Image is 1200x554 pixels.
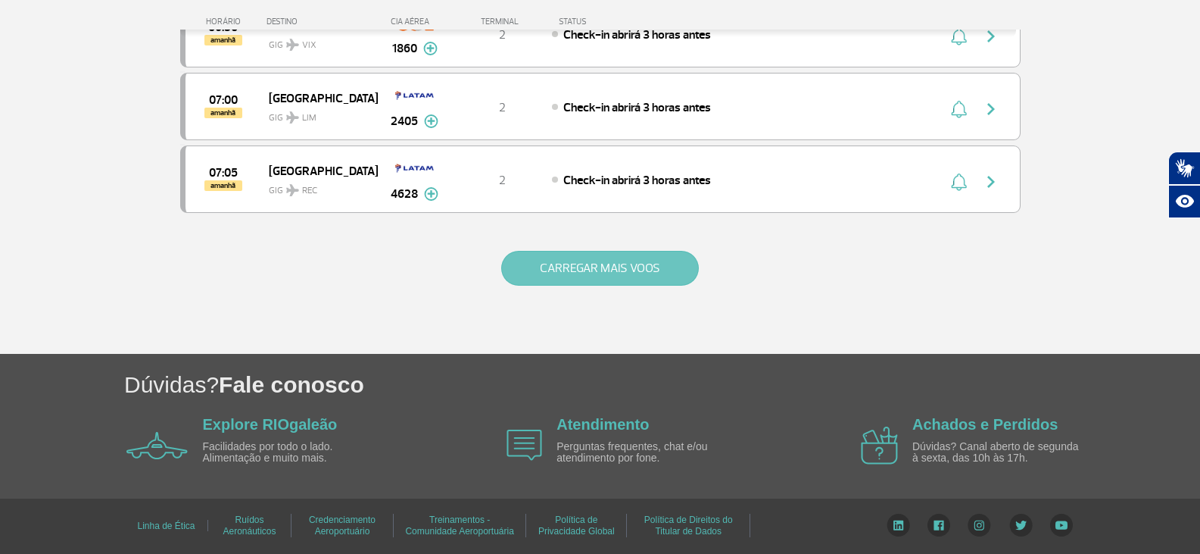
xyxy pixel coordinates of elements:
[392,39,417,58] span: 1860
[203,416,338,433] a: Explore RIOgaleão
[209,95,238,105] span: 2025-08-29 07:00:00
[269,30,366,52] span: GIG
[203,441,377,465] p: Facilidades por todo o lado. Alimentação e muito mais.
[269,161,366,180] span: [GEOGRAPHIC_DATA]
[968,514,991,537] img: Instagram
[499,173,506,188] span: 2
[269,103,366,125] span: GIG
[126,432,188,459] img: airplane icon
[1168,185,1200,218] button: Abrir recursos assistivos.
[219,372,364,397] span: Fale conosco
[302,111,316,125] span: LIM
[453,17,551,27] div: TERMINAL
[499,27,506,42] span: 2
[266,17,377,27] div: DESTINO
[391,112,418,130] span: 2405
[424,187,438,201] img: mais-info-painel-voo.svg
[302,39,316,52] span: VIX
[286,184,299,196] img: destiny_airplane.svg
[185,17,267,27] div: HORÁRIO
[124,369,1200,400] h1: Dúvidas?
[223,509,276,542] a: Ruídos Aeronáuticos
[377,17,453,27] div: CIA AÉREA
[391,185,418,203] span: 4628
[209,167,238,178] span: 2025-08-29 07:05:00
[204,35,242,45] span: amanhã
[137,515,195,537] a: Linha de Ética
[1168,152,1200,218] div: Plugin de acessibilidade da Hand Talk.
[551,17,675,27] div: STATUS
[887,514,910,537] img: LinkedIn
[204,180,242,191] span: amanhã
[286,39,299,51] img: destiny_airplane.svg
[506,430,542,461] img: airplane icon
[951,100,967,118] img: sino-painel-voo.svg
[556,416,649,433] a: Atendimento
[982,100,1000,118] img: seta-direita-painel-voo.svg
[538,509,615,542] a: Política de Privacidade Global
[1168,152,1200,185] button: Abrir tradutor de língua de sinais.
[423,42,438,55] img: mais-info-painel-voo.svg
[302,184,317,198] span: REC
[501,251,699,286] button: CARREGAR MAIS VOOS
[563,173,711,188] span: Check-in abrirá 3 horas antes
[405,509,513,542] a: Treinamentos - Comunidade Aeroportuária
[204,108,242,118] span: amanhã
[951,173,967,191] img: sino-painel-voo.svg
[912,416,1058,433] a: Achados e Perdidos
[286,111,299,124] img: destiny_airplane.svg
[1050,514,1073,537] img: YouTube
[269,88,366,108] span: [GEOGRAPHIC_DATA]
[927,514,950,537] img: Facebook
[644,509,733,542] a: Política de Direitos do Titular de Dados
[1009,514,1033,537] img: Twitter
[563,27,711,42] span: Check-in abrirá 3 horas antes
[309,509,376,542] a: Credenciamento Aeroportuário
[269,176,366,198] span: GIG
[982,173,1000,191] img: seta-direita-painel-voo.svg
[861,427,898,465] img: airplane icon
[563,100,711,115] span: Check-in abrirá 3 horas antes
[556,441,731,465] p: Perguntas frequentes, chat e/ou atendimento por fone.
[499,100,506,115] span: 2
[424,114,438,128] img: mais-info-painel-voo.svg
[912,441,1086,465] p: Dúvidas? Canal aberto de segunda à sexta, das 10h às 17h.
